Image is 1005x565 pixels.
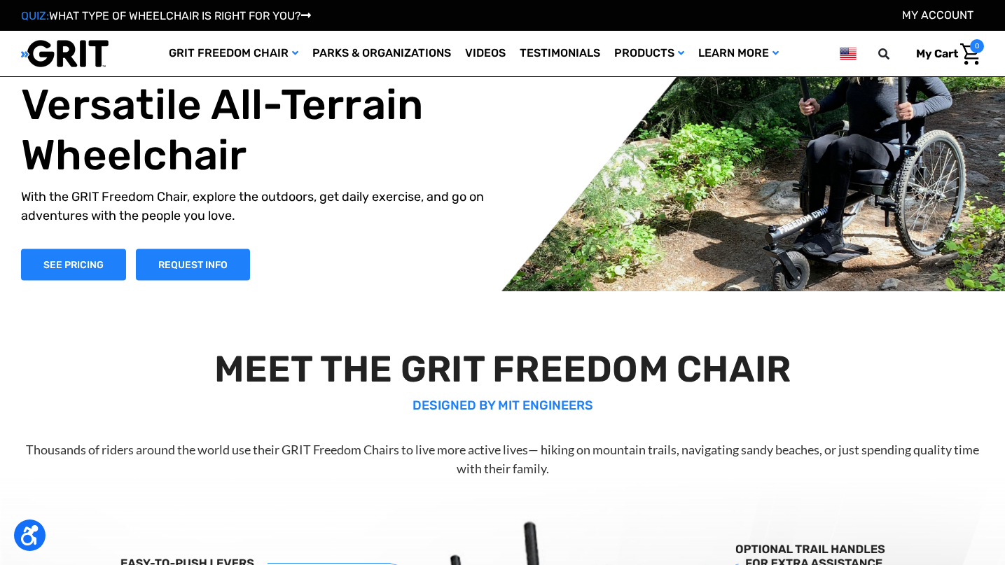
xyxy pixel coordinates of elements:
[21,249,126,280] a: Shop Now
[607,31,691,76] a: Products
[906,39,984,69] a: Cart with 0 items
[21,39,109,68] img: GRIT All-Terrain Wheelchair and Mobility Equipment
[25,396,980,415] p: DESIGNED BY MIT ENGINEERS
[21,9,49,22] span: QUIZ:
[691,31,786,76] a: Learn More
[902,8,973,22] a: Account
[960,43,980,65] img: Cart
[21,29,513,180] h1: The World's Most Versatile All-Terrain Wheelchair
[970,39,984,53] span: 0
[21,9,311,22] a: QUIZ:WHAT TYPE OF WHEELCHAIR IS RIGHT FOR YOU?
[21,187,513,225] p: With the GRIT Freedom Chair, explore the outdoors, get daily exercise, and go on adventures with ...
[458,31,513,76] a: Videos
[840,45,857,62] img: us.png
[916,47,958,60] span: My Cart
[25,347,980,391] h2: MEET THE GRIT FREEDOM CHAIR
[136,249,250,280] a: Slide number 1, Request Information
[885,39,906,69] input: Search
[305,31,458,76] a: Parks & Organizations
[814,475,999,540] iframe: Tidio Chat
[162,31,305,76] a: GRIT Freedom Chair
[513,31,607,76] a: Testimonials
[25,440,980,478] p: Thousands of riders around the world use their GRIT Freedom Chairs to live more active lives— hik...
